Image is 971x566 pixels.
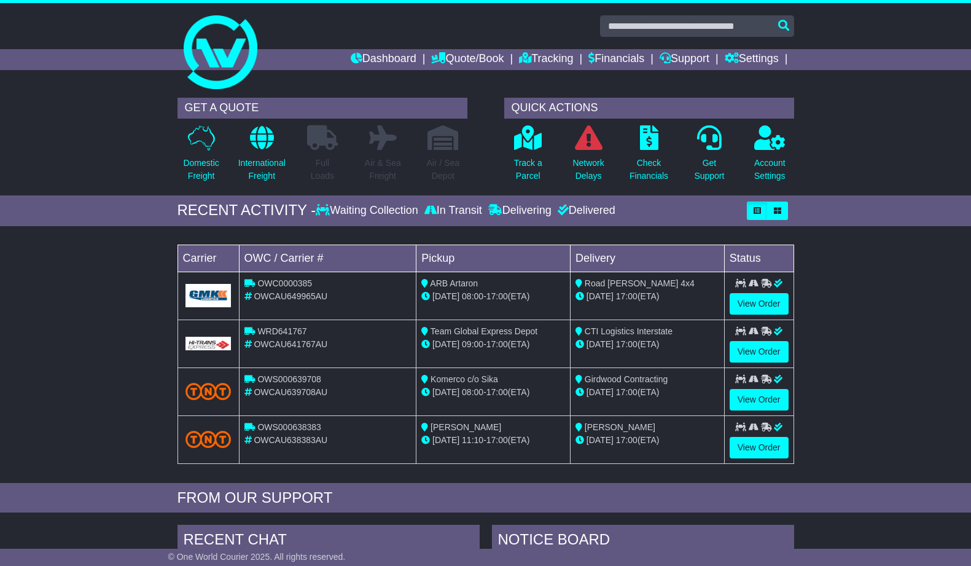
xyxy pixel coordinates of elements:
span: 17:00 [486,387,508,397]
a: View Order [730,389,789,411]
div: QUICK ACTIONS [504,98,794,119]
span: Komerco c/o Sika [431,374,498,384]
a: GetSupport [693,125,725,189]
div: NOTICE BOARD [492,525,794,558]
span: ARB Artaron [430,278,478,288]
p: Check Financials [630,157,668,183]
span: © One World Courier 2025. All rights reserved. [168,552,346,562]
div: GET A QUOTE [177,98,467,119]
span: 11:10 [462,435,483,445]
p: Full Loads [307,157,338,183]
span: OWC0000385 [257,278,312,288]
span: 17:00 [486,435,508,445]
span: OWCAU641767AU [254,339,327,349]
div: - (ETA) [421,434,565,447]
a: Financials [588,49,644,70]
span: CTI Logistics Interstate [585,326,673,336]
a: Tracking [519,49,573,70]
p: Air / Sea Depot [427,157,460,183]
span: OWCAU639708AU [254,387,327,397]
p: Network Delays [572,157,604,183]
span: 17:00 [616,339,638,349]
div: (ETA) [575,386,719,399]
a: AccountSettings [754,125,786,189]
a: View Order [730,341,789,363]
span: 17:00 [486,339,508,349]
span: [DATE] [432,435,459,445]
span: Girdwood Contracting [585,374,668,384]
p: International Freight [238,157,286,183]
p: Get Support [694,157,724,183]
span: [DATE] [587,291,614,301]
span: [DATE] [587,435,614,445]
span: [PERSON_NAME] [431,422,501,432]
p: Domestic Freight [183,157,219,183]
div: (ETA) [575,290,719,303]
span: WRD641767 [257,326,306,336]
a: View Order [730,293,789,315]
div: (ETA) [575,434,719,447]
p: Track a Parcel [514,157,542,183]
div: - (ETA) [421,386,565,399]
a: InternationalFreight [238,125,286,189]
span: [PERSON_NAME] [585,422,655,432]
span: 08:00 [462,291,483,301]
p: Air & Sea Freight [365,157,401,183]
span: 17:00 [616,435,638,445]
span: OWS000639708 [257,374,321,384]
td: Status [724,245,794,272]
span: Road [PERSON_NAME] 4x4 [585,278,695,288]
div: Delivered [555,204,615,218]
p: Account Settings [754,157,786,183]
span: [DATE] [587,387,614,397]
span: 17:00 [616,291,638,301]
span: [DATE] [432,387,459,397]
span: 09:00 [462,339,483,349]
div: FROM OUR SUPPORT [177,489,794,507]
a: Settings [725,49,779,70]
a: NetworkDelays [572,125,604,189]
span: OWCAU638383AU [254,435,327,445]
img: TNT_Domestic.png [185,383,232,399]
a: Track aParcel [513,125,543,189]
span: 17:00 [486,291,508,301]
span: OWCAU649965AU [254,291,327,301]
img: GetCarrierServiceLogo [185,337,232,350]
span: Team Global Express Depot [431,326,537,336]
a: Dashboard [351,49,416,70]
span: [DATE] [587,339,614,349]
a: CheckFinancials [629,125,669,189]
div: RECENT CHAT [177,525,480,558]
td: Carrier [177,245,239,272]
div: - (ETA) [421,338,565,351]
div: RECENT ACTIVITY - [177,202,316,219]
td: Delivery [570,245,724,272]
span: [DATE] [432,291,459,301]
a: DomesticFreight [182,125,219,189]
div: Delivering [485,204,555,218]
img: TNT_Domestic.png [185,431,232,447]
td: Pickup [416,245,571,272]
a: View Order [730,437,789,458]
span: 17:00 [616,387,638,397]
div: (ETA) [575,338,719,351]
a: Support [660,49,709,70]
span: OWS000638383 [257,422,321,432]
img: GetCarrierServiceLogo [185,284,232,307]
a: Quote/Book [431,49,504,70]
span: 08:00 [462,387,483,397]
div: In Transit [421,204,485,218]
td: OWC / Carrier # [239,245,416,272]
div: - (ETA) [421,290,565,303]
span: [DATE] [432,339,459,349]
div: Waiting Collection [316,204,421,218]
